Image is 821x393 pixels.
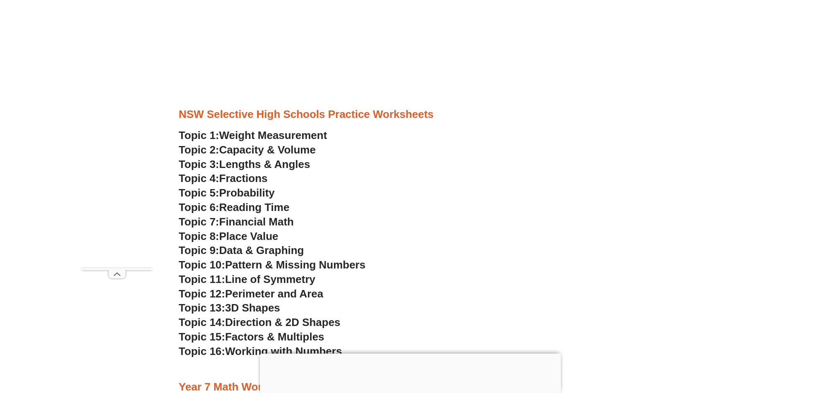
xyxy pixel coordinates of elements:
span: Topic 16: [179,345,225,357]
a: Topic 6:Reading Time [179,201,290,213]
span: Lengths & Angles [219,158,310,170]
span: Topic 15: [179,331,225,343]
span: Topic 5: [179,187,219,199]
span: Reading Time [219,201,290,213]
iframe: Advertisement [82,20,152,268]
a: Topic 14:Direction & 2D Shapes [179,316,341,328]
a: Topic 5:Probability [179,187,275,199]
span: Topic 11: [179,273,225,285]
span: Topic 6: [179,201,219,213]
span: Fractions [219,172,268,185]
span: Probability [219,187,275,199]
a: Topic 1:Weight Measurement [179,129,327,141]
a: Topic 15:Factors & Multiples [179,331,324,343]
span: Pattern & Missing Numbers [225,259,365,271]
span: Topic 3: [179,158,219,170]
a: Topic 2:Capacity & Volume [179,144,316,156]
span: Financial Math [219,216,294,228]
span: Place Value [219,230,278,242]
span: Topic 4: [179,172,219,185]
a: Topic 7:Financial Math [179,216,294,228]
a: Topic 8:Place Value [179,230,278,242]
span: Topic 8: [179,230,219,242]
span: Topic 10: [179,259,225,271]
span: Weight Measurement [219,129,327,141]
span: Line of Symmetry [225,273,315,285]
a: Topic 4:Fractions [179,172,268,185]
a: Topic 9:Data & Graphing [179,244,304,256]
span: Topic 9: [179,244,219,256]
span: Topic 14: [179,316,225,328]
span: 3D Shapes [225,302,280,314]
a: Topic 11:Line of Symmetry [179,273,315,285]
span: Capacity & Volume [219,144,316,156]
span: Topic 2: [179,144,219,156]
a: Topic 3:Lengths & Angles [179,158,310,170]
a: Topic 16:Working with Numbers [179,345,342,357]
span: Topic 7: [179,216,219,228]
span: Perimeter and Area [225,288,323,300]
iframe: Advertisement [260,354,561,391]
a: Topic 13:3D Shapes [179,302,280,314]
span: Topic 13: [179,302,225,314]
iframe: Chat Widget [684,300,821,393]
span: Data & Graphing [219,244,304,256]
h3: NSW Selective High Schools Practice Worksheets [179,108,642,122]
span: Topic 12: [179,288,225,300]
a: Topic 12:Perimeter and Area [179,288,323,300]
span: Direction & 2D Shapes [225,316,341,328]
span: Topic 1: [179,129,219,141]
span: Working with Numbers [225,345,342,357]
a: Topic 10:Pattern & Missing Numbers [179,259,365,271]
span: Factors & Multiples [225,331,324,343]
